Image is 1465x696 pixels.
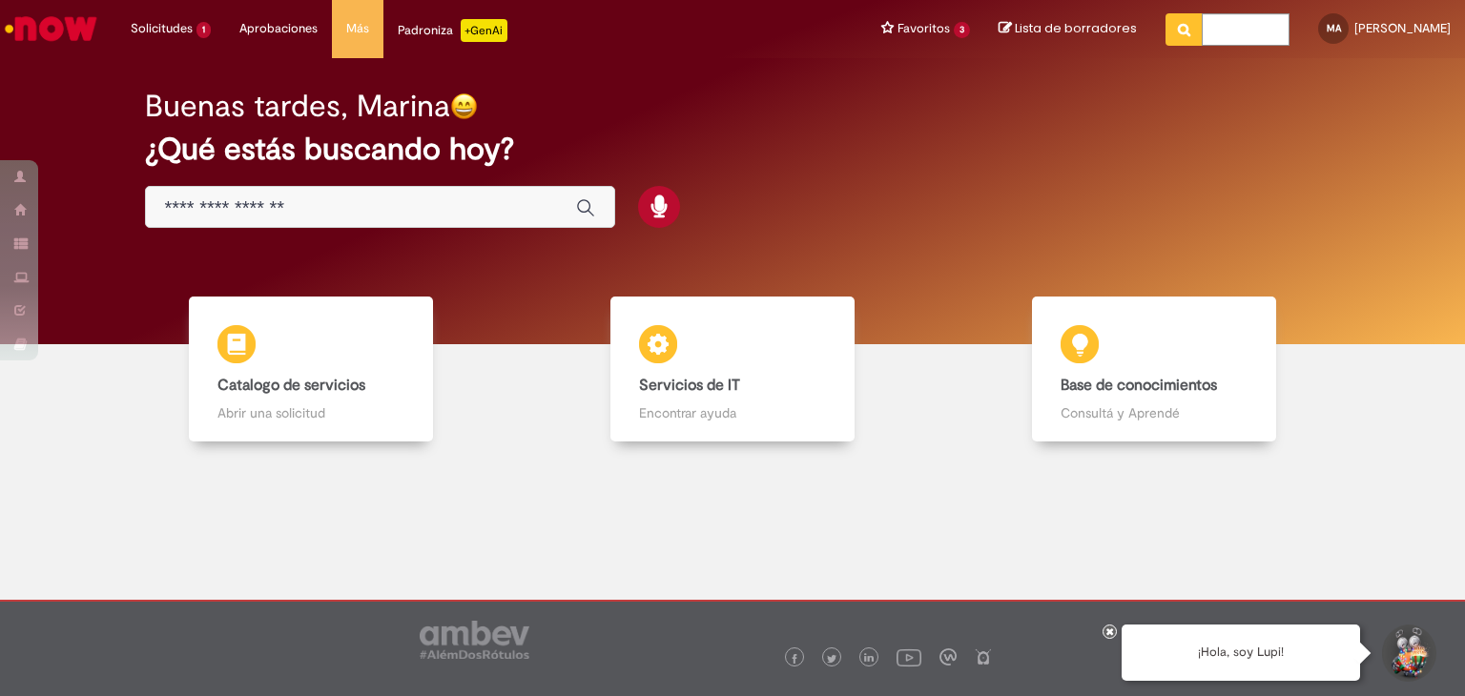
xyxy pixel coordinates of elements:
[1354,20,1451,36] span: [PERSON_NAME]
[954,22,970,38] span: 3
[145,90,450,123] h2: Buenas tardes, Marina
[239,19,318,38] span: Aprobaciones
[790,654,799,664] img: logo_footer_facebook.png
[100,297,522,442] a: Catalogo de servicios Abrir una solicitud
[1166,13,1203,46] button: Búsqueda
[2,10,100,48] img: ServiceNow
[131,19,193,38] span: Solicitudes
[522,297,943,442] a: Servicios de IT Encontrar ayuda
[639,376,740,395] b: Servicios de IT
[1122,624,1360,681] div: ¡Hola, soy Lupi!
[1061,403,1248,422] p: Consultá y Aprendé
[975,648,992,665] img: logo_footer_naosei.png
[1061,376,1217,395] b: Base de conocimientos
[398,19,507,42] div: Padroniza
[999,20,1137,38] a: Lista de borradores
[217,376,365,395] b: Catalogo de servicios
[420,621,529,659] img: logo_footer_ambev_rotulo_gray.png
[1379,624,1436,682] button: Iniciar conversación de soporte
[939,648,957,665] img: logo_footer_workplace.png
[196,22,211,38] span: 1
[1327,22,1341,34] span: MA
[1015,19,1137,37] span: Lista de borradores
[145,133,1321,166] h2: ¿Qué estás buscando hoy?
[450,92,478,120] img: happy-face.png
[864,653,874,665] img: logo_footer_linkedin.png
[897,645,921,669] img: logo_footer_youtube.png
[639,403,826,422] p: Encontrar ayuda
[827,654,836,664] img: logo_footer_twitter.png
[898,19,950,38] span: Favoritos
[346,19,369,38] span: Más
[461,19,507,42] p: +GenAi
[217,403,404,422] p: Abrir una solicitud
[943,297,1365,442] a: Base de conocimientos Consultá y Aprendé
